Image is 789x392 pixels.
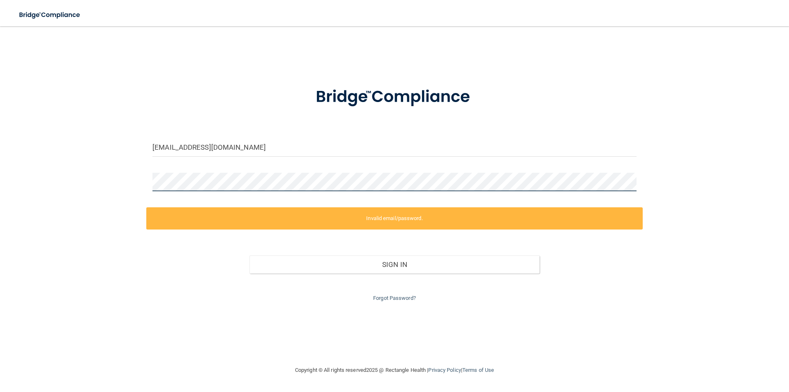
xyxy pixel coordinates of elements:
iframe: Drift Widget Chat Controller [647,334,779,366]
label: Invalid email/password. [146,207,643,230]
div: Copyright © All rights reserved 2025 @ Rectangle Health | | [245,357,544,383]
img: bridge_compliance_login_screen.278c3ca4.svg [12,7,88,23]
a: Privacy Policy [428,367,461,373]
button: Sign In [249,255,540,274]
a: Forgot Password? [373,295,416,301]
img: bridge_compliance_login_screen.278c3ca4.svg [299,76,490,118]
input: Email [152,138,637,157]
a: Terms of Use [462,367,494,373]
